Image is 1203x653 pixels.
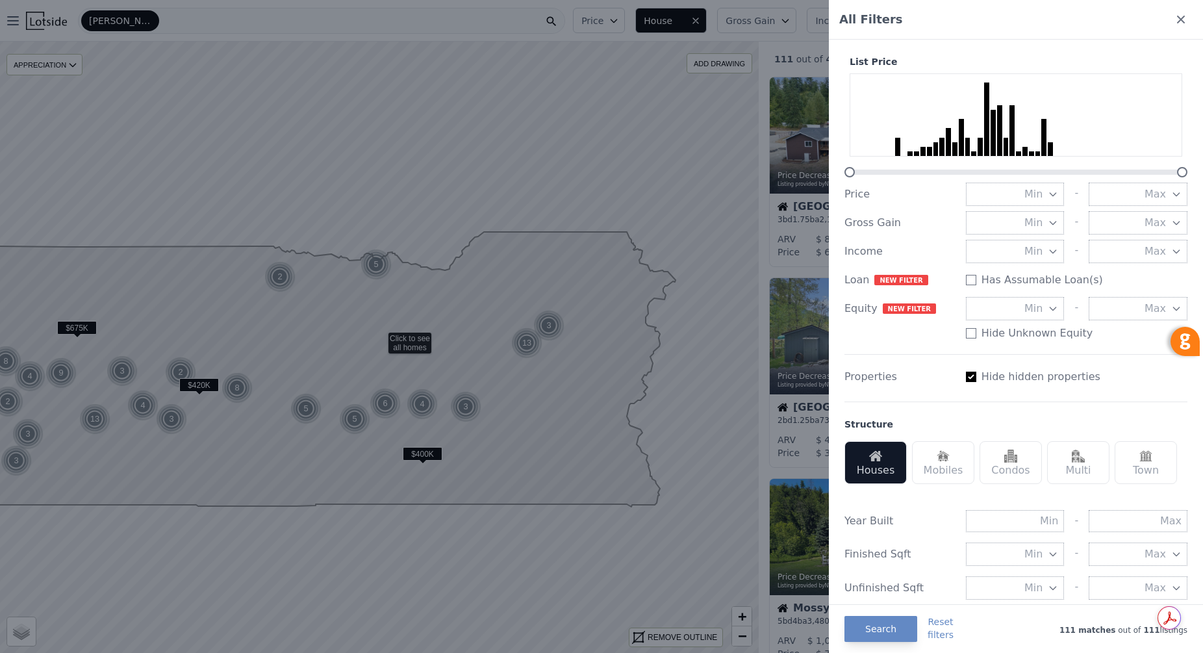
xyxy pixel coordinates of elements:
span: Min [1024,301,1043,316]
div: Unfinished Sqft [844,580,956,596]
div: Multi [1047,441,1109,484]
label: Has Assumable Loan(s) [981,272,1103,288]
button: Resetfilters [928,615,954,641]
span: NEW FILTER [874,275,928,285]
div: - [1074,183,1078,206]
span: Max [1145,186,1166,202]
div: - [1074,576,1078,600]
img: Town [1139,450,1152,463]
img: Condos [1004,450,1017,463]
input: Min [966,510,1065,532]
div: out of listings [954,622,1187,635]
button: Search [844,616,917,642]
span: Max [1145,301,1166,316]
div: - [1074,510,1078,532]
button: Max [1089,183,1187,206]
button: Min [966,211,1065,235]
button: Max [1089,240,1187,263]
div: - [1074,211,1078,235]
div: Year Built [844,513,956,529]
button: Min [966,183,1065,206]
label: Hide hidden properties [981,369,1100,385]
div: Finished Sqft [844,546,956,562]
img: Mobiles [937,450,950,463]
input: Max [1089,510,1187,532]
div: Gross Gain [844,215,956,231]
div: Condos [980,441,1042,484]
span: NEW FILTER [883,303,936,314]
div: List Price [844,55,1187,68]
span: Min [1024,186,1043,202]
span: Min [1024,580,1043,596]
button: Max [1089,211,1187,235]
div: Equity [844,301,956,316]
span: Max [1145,244,1166,259]
button: Min [966,576,1065,600]
span: 111 [1141,626,1159,635]
label: Hide Unknown Equity [981,326,1093,341]
span: Min [1024,546,1043,562]
button: Min [966,543,1065,566]
span: Min [1024,244,1043,259]
div: - [1074,543,1078,566]
div: Town [1115,441,1177,484]
button: Max [1089,297,1187,320]
span: Max [1145,580,1166,596]
span: Min [1024,215,1043,231]
img: Houses [869,450,882,463]
img: Multi [1072,450,1085,463]
div: Price [844,186,956,202]
div: Loan [844,272,956,288]
div: Income [844,244,956,259]
button: Min [966,240,1065,263]
span: Max [1145,546,1166,562]
span: Max [1145,215,1166,231]
div: Houses [844,441,907,484]
span: All Filters [839,10,903,29]
span: 111 matches [1059,626,1116,635]
button: Max [1089,576,1187,600]
div: - [1074,297,1078,320]
div: Structure [844,418,893,431]
div: Properties [844,369,956,385]
div: Mobiles [912,441,974,484]
button: Min [966,297,1065,320]
div: - [1074,240,1078,263]
button: Max [1089,543,1187,566]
